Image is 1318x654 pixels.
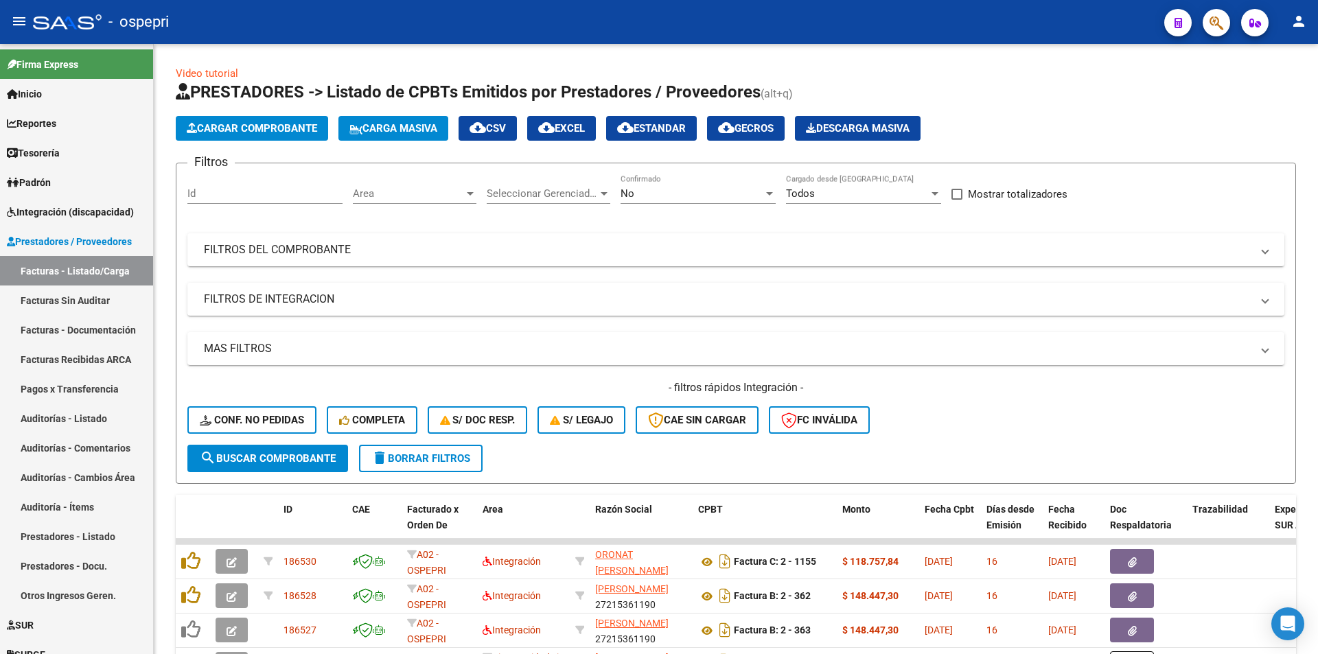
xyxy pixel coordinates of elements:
datatable-header-cell: Razón Social [590,495,693,555]
span: [PERSON_NAME] [595,618,669,629]
button: Gecros [707,116,785,141]
span: Padrón [7,175,51,190]
span: Conf. no pedidas [200,414,304,426]
span: [DATE] [1048,624,1076,635]
span: (alt+q) [761,87,793,100]
datatable-header-cell: Trazabilidad [1187,495,1269,555]
datatable-header-cell: Días desde Emisión [981,495,1043,555]
span: Doc Respaldatoria [1110,504,1172,530]
span: [DATE] [925,556,953,567]
h3: Filtros [187,152,235,172]
mat-panel-title: FILTROS DE INTEGRACION [204,292,1251,307]
button: Carga Masiva [338,116,448,141]
span: Razón Social [595,504,652,515]
app-download-masive: Descarga masiva de comprobantes (adjuntos) [795,116,921,141]
datatable-header-cell: Monto [837,495,919,555]
i: Descargar documento [716,550,734,572]
button: S/ legajo [537,406,625,434]
span: [DATE] [925,624,953,635]
div: 27215361190 [595,581,687,610]
button: FC Inválida [769,406,870,434]
mat-icon: cloud_download [617,119,634,136]
mat-icon: delete [371,449,388,466]
span: Integración [483,590,541,601]
mat-icon: cloud_download [538,119,555,136]
span: Días desde Emisión [986,504,1034,530]
span: 186530 [284,556,316,567]
button: CAE SIN CARGAR [636,406,759,434]
span: Mostrar totalizadores [968,186,1067,202]
mat-expansion-panel-header: MAS FILTROS [187,332,1284,365]
span: Buscar Comprobante [200,452,336,465]
span: A02 - OSPEPRI [407,583,446,610]
button: Buscar Comprobante [187,445,348,472]
h4: - filtros rápidos Integración - [187,380,1284,395]
span: FC Inválida [781,414,857,426]
span: PRESTADORES -> Listado de CPBTs Emitidos por Prestadores / Proveedores [176,82,761,102]
mat-expansion-panel-header: FILTROS DEL COMPROBANTE [187,233,1284,266]
strong: Factura C: 2 - 1155 [734,557,816,568]
span: Cargar Comprobante [187,122,317,135]
span: Integración [483,624,541,635]
span: No [621,187,634,200]
i: Descargar documento [716,619,734,641]
span: Inicio [7,86,42,102]
span: Carga Masiva [349,122,437,135]
datatable-header-cell: ID [278,495,347,555]
span: EXCEL [538,122,585,135]
span: CSV [470,122,506,135]
button: S/ Doc Resp. [428,406,528,434]
span: CAE [352,504,370,515]
span: ORONAT [PERSON_NAME] [595,549,669,576]
span: 16 [986,590,997,601]
span: Fecha Cpbt [925,504,974,515]
button: Cargar Comprobante [176,116,328,141]
button: Completa [327,406,417,434]
span: Prestadores / Proveedores [7,234,132,249]
span: Seleccionar Gerenciador [487,187,598,200]
span: Fecha Recibido [1048,504,1087,530]
datatable-header-cell: Doc Respaldatoria [1105,495,1187,555]
span: S/ legajo [550,414,613,426]
datatable-header-cell: Area [477,495,570,555]
span: [DATE] [1048,590,1076,601]
span: [DATE] [925,590,953,601]
span: S/ Doc Resp. [440,414,516,426]
span: CPBT [698,504,723,515]
span: Integración [483,556,541,567]
span: Monto [842,504,870,515]
span: 186528 [284,590,316,601]
button: CSV [459,116,517,141]
i: Descargar documento [716,585,734,607]
span: CAE SIN CARGAR [648,414,746,426]
span: Area [483,504,503,515]
span: 16 [986,624,997,635]
span: A02 - OSPEPRI [407,618,446,644]
strong: $ 118.757,84 [842,556,899,567]
div: Open Intercom Messenger [1271,607,1304,640]
span: Firma Express [7,57,78,72]
button: EXCEL [527,116,596,141]
div: 27215361190 [595,616,687,644]
button: Borrar Filtros [359,445,483,472]
datatable-header-cell: Fecha Recibido [1043,495,1105,555]
span: [DATE] [1048,556,1076,567]
span: Area [353,187,464,200]
span: Descarga Masiva [806,122,910,135]
span: Tesorería [7,145,60,161]
datatable-header-cell: CAE [347,495,402,555]
mat-icon: cloud_download [718,119,735,136]
span: Completa [339,414,405,426]
span: Trazabilidad [1192,504,1248,515]
mat-icon: menu [11,13,27,30]
div: 27343759903 [595,547,687,576]
span: Estandar [617,122,686,135]
span: Borrar Filtros [371,452,470,465]
mat-panel-title: FILTROS DEL COMPROBANTE [204,242,1251,257]
datatable-header-cell: Facturado x Orden De [402,495,477,555]
strong: $ 148.447,30 [842,590,899,601]
span: Facturado x Orden De [407,504,459,530]
strong: $ 148.447,30 [842,624,899,635]
a: Video tutorial [176,67,238,80]
span: ID [284,504,292,515]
